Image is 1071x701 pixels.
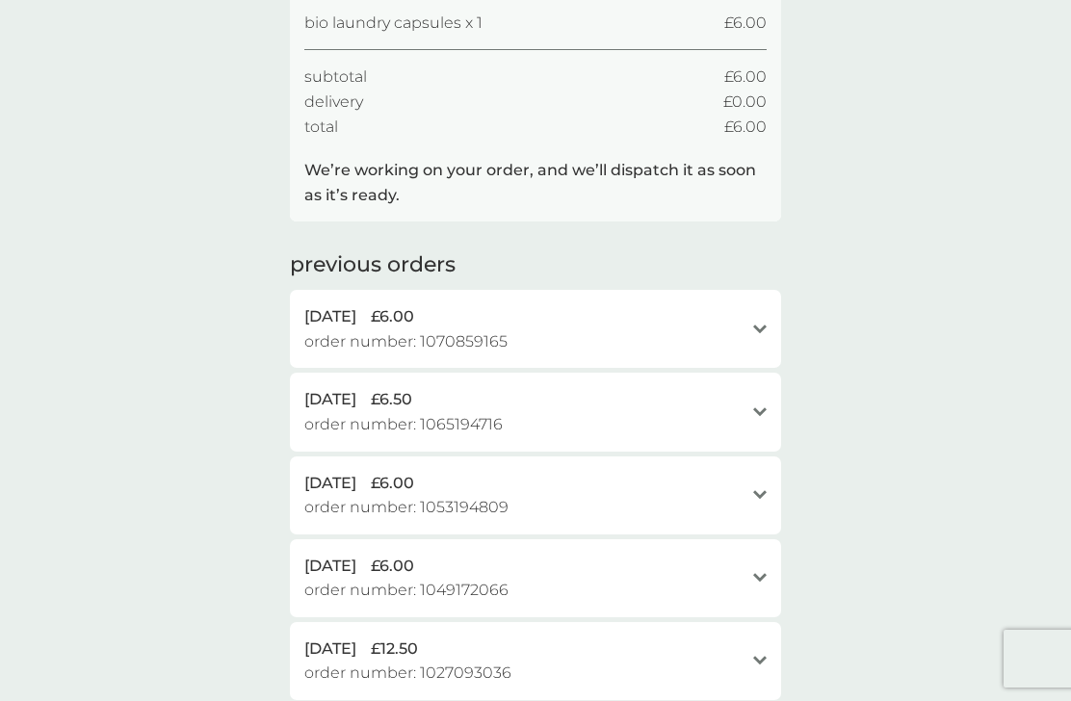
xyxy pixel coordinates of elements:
span: [DATE] [304,471,356,496]
span: £0.00 [723,90,767,115]
span: £6.00 [371,471,414,496]
span: £6.00 [724,115,767,140]
span: [DATE] [304,387,356,412]
span: £6.00 [371,554,414,579]
h2: previous orders [290,250,456,280]
span: £6.00 [371,304,414,329]
span: delivery [304,90,363,115]
p: We’re working on your order, and we’ll dispatch it as soon as it’s ready. [304,158,767,207]
span: [DATE] [304,304,356,329]
span: order number: 1070859165 [304,329,508,354]
span: order number: 1065194716 [304,412,503,437]
span: order number: 1027093036 [304,661,511,686]
span: order number: 1053194809 [304,495,509,520]
span: subtotal [304,65,367,90]
span: order number: 1049172066 [304,578,509,603]
span: [DATE] [304,554,356,579]
span: £6.00 [724,65,767,90]
span: £6.00 [724,11,767,36]
span: £6.50 [371,387,412,412]
span: bio laundry capsules x 1 [304,11,483,36]
span: £12.50 [371,636,418,662]
span: [DATE] [304,636,356,662]
span: total [304,115,338,140]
